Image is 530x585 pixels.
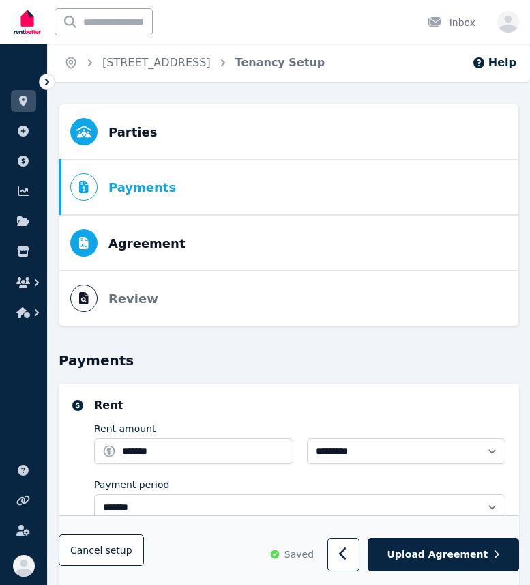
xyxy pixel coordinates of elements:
[59,351,519,370] h3: Payments
[102,56,211,69] a: [STREET_ADDRESS]
[284,548,314,562] span: Saved
[368,539,519,572] button: Upload Agreement
[108,234,186,253] span: Agreement
[108,178,176,197] span: Payments
[108,123,157,142] span: Parties
[94,478,169,491] label: Payment period
[105,544,132,558] span: setup
[59,104,168,159] button: Parties
[472,55,516,71] button: Help
[94,397,505,414] h5: Rent
[11,5,44,39] img: RentBetter
[484,539,516,571] iframe: Intercom live chat
[94,422,156,436] label: Rent amount
[387,548,488,562] span: Upload Agreement
[48,44,341,82] nav: Breadcrumb
[235,55,325,71] span: Tenancy Setup
[59,160,187,214] button: Payments
[428,16,475,29] div: Inbox
[59,535,144,567] button: Cancelsetup
[70,545,132,556] span: Cancel
[59,216,196,270] button: Agreement
[59,104,519,326] nav: Progress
